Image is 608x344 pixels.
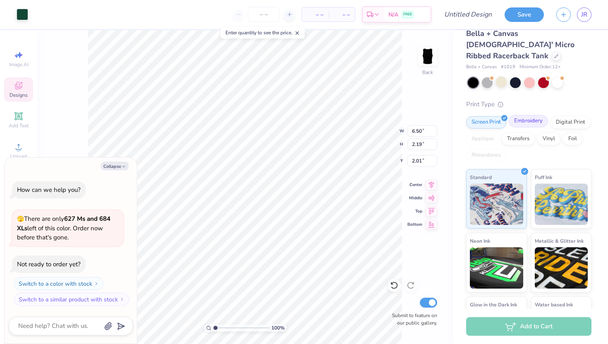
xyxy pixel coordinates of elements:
span: JR [581,10,587,19]
div: Screen Print [466,116,506,129]
img: Switch to a color with stock [94,281,99,286]
div: Print Type [466,100,591,109]
span: – – [307,10,323,19]
div: Digital Print [551,116,591,129]
div: Applique [466,133,499,145]
span: Middle [407,195,422,201]
img: Neon Ink [470,247,523,289]
span: Water based Ink [535,300,573,309]
span: Standard [470,173,492,182]
img: Back [419,48,436,64]
div: Transfers [502,133,535,145]
button: Switch to a color with stock [14,277,103,290]
span: N/A [388,10,398,19]
span: Glow in the Dark Ink [470,300,517,309]
img: Switch to a similar product with stock [120,297,124,302]
img: Metallic & Glitter Ink [535,247,588,289]
input: – – [248,7,280,22]
span: – – [333,10,350,19]
span: Image AI [9,61,29,68]
span: Neon Ink [470,236,490,245]
label: Submit to feature on our public gallery. [388,312,437,327]
span: Puff Ink [535,173,552,182]
div: Embroidery [509,115,548,127]
input: Untitled Design [438,6,498,23]
span: Bella + Canvas [DEMOGRAPHIC_DATA]' Micro Ribbed Racerback Tank [466,29,574,61]
div: Not ready to order yet? [17,260,81,268]
span: # 1019 [501,64,515,71]
button: Switch to a similar product with stock [14,293,129,306]
strong: 627 Ms and 684 XLs [17,215,110,232]
span: Bottom [407,222,422,227]
span: Center [407,182,422,188]
span: Add Text [9,122,29,129]
button: Collapse [101,162,129,170]
span: 🫣 [17,215,24,223]
span: Upload [10,153,27,160]
div: Vinyl [537,133,560,145]
div: Rhinestones [466,149,506,162]
span: Top [407,208,422,214]
a: JR [577,7,591,22]
img: Standard [470,184,523,225]
div: Foil [563,133,582,145]
span: FREE [403,12,412,17]
span: Bella + Canvas [466,64,497,71]
span: Metallic & Glitter Ink [535,236,584,245]
div: How can we help you? [17,186,81,194]
img: Puff Ink [535,184,588,225]
button: Save [505,7,544,22]
span: Designs [10,92,28,98]
span: Minimum Order: 12 + [519,64,561,71]
div: Enter quantity to see the price. [221,27,305,38]
div: Back [422,69,433,76]
span: 100 % [271,324,285,332]
span: There are only left of this color. Order now before that's gone. [17,215,110,241]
